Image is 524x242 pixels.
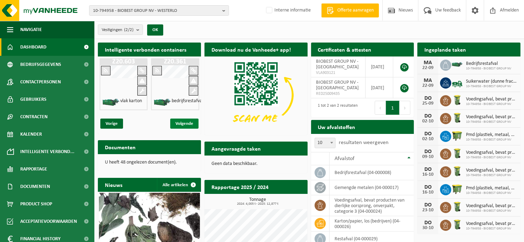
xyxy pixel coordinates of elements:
span: 10-794958 - BIOBEST GROUP NV - WESTERLO [93,6,220,16]
div: DO [421,113,435,119]
span: VLA903121 [316,70,360,76]
td: karton/papier, los (bedrijven) (04-000026) [330,216,414,232]
button: 10-794958 - BIOBEST GROUP NV - WESTERLO [89,5,229,16]
div: DO [421,220,435,226]
label: resultaten weergeven [339,140,389,145]
span: Pmd (plastiek, metaal, drankkartons) (bedrijven) [466,186,517,191]
img: WB-0140-HPE-GN-50 [451,94,463,106]
img: Download de VHEPlus App [204,56,308,134]
span: Contactpersonen [20,73,61,91]
span: 10-794958 - BIOBEST GROUP NV [466,191,517,195]
img: WB-0140-HPE-GN-50 [451,165,463,177]
h2: Nieuws [98,178,129,191]
span: Voedingsafval, bevat producten van dierlijke oorsprong, onverpakt, categorie 3 [466,203,517,209]
span: 10-794958 - BIOBEST GROUP NV [466,156,517,160]
img: WB-1100-HPE-GN-50 [451,130,463,142]
span: BIOBEST GROUP NV - [GEOGRAPHIC_DATA] [316,80,359,91]
label: Interne informatie [265,5,311,16]
h2: Rapportage 2025 / 2024 [204,180,275,194]
div: 1 tot 2 van 2 resultaten [315,100,358,115]
div: 02-10 [421,119,435,124]
div: DO [421,167,435,172]
span: 10-794958 - BIOBEST GROUP NV [466,84,517,89]
div: MA [421,60,435,66]
div: 25-09 [421,101,435,106]
span: Offerte aanvragen [336,7,375,14]
span: Volgende [170,119,199,129]
span: Rapportage [20,160,47,178]
span: Afvalstof [335,156,355,161]
div: 30-10 [421,226,435,230]
button: Next [400,101,410,115]
h1: Z20.361 [153,58,197,65]
h2: Download nu de Vanheede+ app! [204,43,298,56]
img: BL-LQ-LV [451,76,463,88]
div: DO [421,184,435,190]
span: Kalender [20,126,42,143]
count: (2/2) [124,28,134,32]
h4: vlak karton [120,99,142,104]
button: Previous [375,101,386,115]
div: DO [421,202,435,208]
img: HK-XZ-20-GN-01 [153,98,171,107]
img: HK-XZ-20-GN-01 [451,61,463,68]
span: Product Shop [20,195,52,213]
div: DO [421,131,435,137]
td: bedrijfsrestafval (04-000008) [330,165,414,180]
a: Alle artikelen [157,178,200,192]
a: Offerte aanvragen [321,3,379,17]
span: Voedingsafval, bevat producten van dierlijke oorsprong, onverpakt, categorie 3 [466,168,517,173]
span: 10-794958 - BIOBEST GROUP NV [466,138,517,142]
h2: Documenten [98,140,143,154]
span: BIOBEST GROUP NV - [GEOGRAPHIC_DATA] [316,59,359,70]
h3: Tonnage [208,197,308,206]
span: 10-794958 - BIOBEST GROUP NV [466,67,511,71]
span: 10-794958 - BIOBEST GROUP NV [466,227,517,231]
span: Voedingsafval, bevat producten van dierlijke oorsprong, onverpakt, categorie 3 [466,97,517,102]
span: 2024: 4,005 t - 2025: 12,877 t [208,202,308,206]
span: Intelligente verbond... [20,143,74,160]
img: WB-0140-HPE-GN-50 [451,148,463,159]
span: 10 [315,138,336,148]
span: Vorige [100,119,123,129]
div: MA [421,78,435,83]
img: WB-0140-HPE-GN-50 [451,112,463,124]
span: 10-794958 - BIOBEST GROUP NV [466,102,517,106]
span: Navigatie [20,21,42,38]
h2: Certificaten & attesten [311,43,379,56]
p: U heeft 48 ongelezen document(en). [105,160,194,165]
td: [DATE] [366,56,393,77]
span: Voedingsafval, bevat producten van dierlijke oorsprong, onverpakt, categorie 3 [466,114,517,120]
div: 22-09 [421,83,435,88]
span: 10-794958 - BIOBEST GROUP NV [466,120,517,124]
span: Vestigingen [102,25,134,35]
div: 09-10 [421,154,435,159]
div: 22-09 [421,66,435,70]
img: HK-XZ-20-GN-01 [102,98,120,107]
span: 10-794958 - BIOBEST GROUP NV [466,209,517,213]
div: 16-10 [421,190,435,195]
h2: Aangevraagde taken [204,142,268,155]
img: WB-1100-HPE-GN-50 [451,183,463,195]
div: 02-10 [421,137,435,142]
span: Bedrijfsrestafval [466,61,511,67]
span: Suikerwater (dunne fractie) [466,79,517,84]
span: Voedingsafval, bevat producten van dierlijke oorsprong, onverpakt, categorie 3 [466,150,517,156]
h2: Uw afvalstoffen [311,120,363,134]
h2: Ingeplande taken [417,43,473,56]
h2: Intelligente verbonden containers [98,43,201,56]
td: [DATE] [366,77,393,98]
span: Bedrijfsgegevens [20,56,61,73]
button: OK [147,24,163,36]
span: Acceptatievoorwaarden [20,213,77,230]
span: 10 [315,138,335,148]
img: WB-0140-HPE-GN-50 [451,201,463,213]
span: Pmd (plastiek, metaal, drankkartons) (bedrijven) [466,132,517,138]
td: gemengde metalen (04-000017) [330,180,414,195]
div: 23-10 [421,208,435,213]
td: voedingsafval, bevat producten van dierlijke oorsprong, onverpakt, categorie 3 (04-000024) [330,195,414,216]
p: Geen data beschikbaar. [211,161,301,166]
img: WB-0140-HPE-GN-50 [451,219,463,230]
span: Dashboard [20,38,46,56]
span: Contracten [20,108,48,126]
